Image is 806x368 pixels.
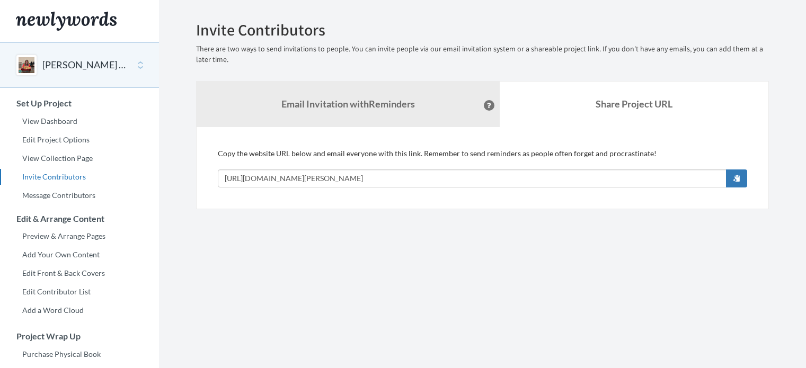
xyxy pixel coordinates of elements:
strong: Email Invitation with Reminders [281,98,415,110]
h3: Edit & Arrange Content [1,214,159,223]
div: Copy the website URL below and email everyone with this link. Remember to send reminders as peopl... [218,148,747,187]
h3: Set Up Project [1,98,159,108]
p: There are two ways to send invitations to people. You can invite people via our email invitation ... [196,44,769,65]
button: [PERSON_NAME] 20-Year Anniversary [42,58,128,72]
img: Newlywords logo [16,12,117,31]
h3: Project Wrap Up [1,331,159,341]
h2: Invite Contributors [196,21,769,39]
b: Share Project URL [596,98,672,110]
